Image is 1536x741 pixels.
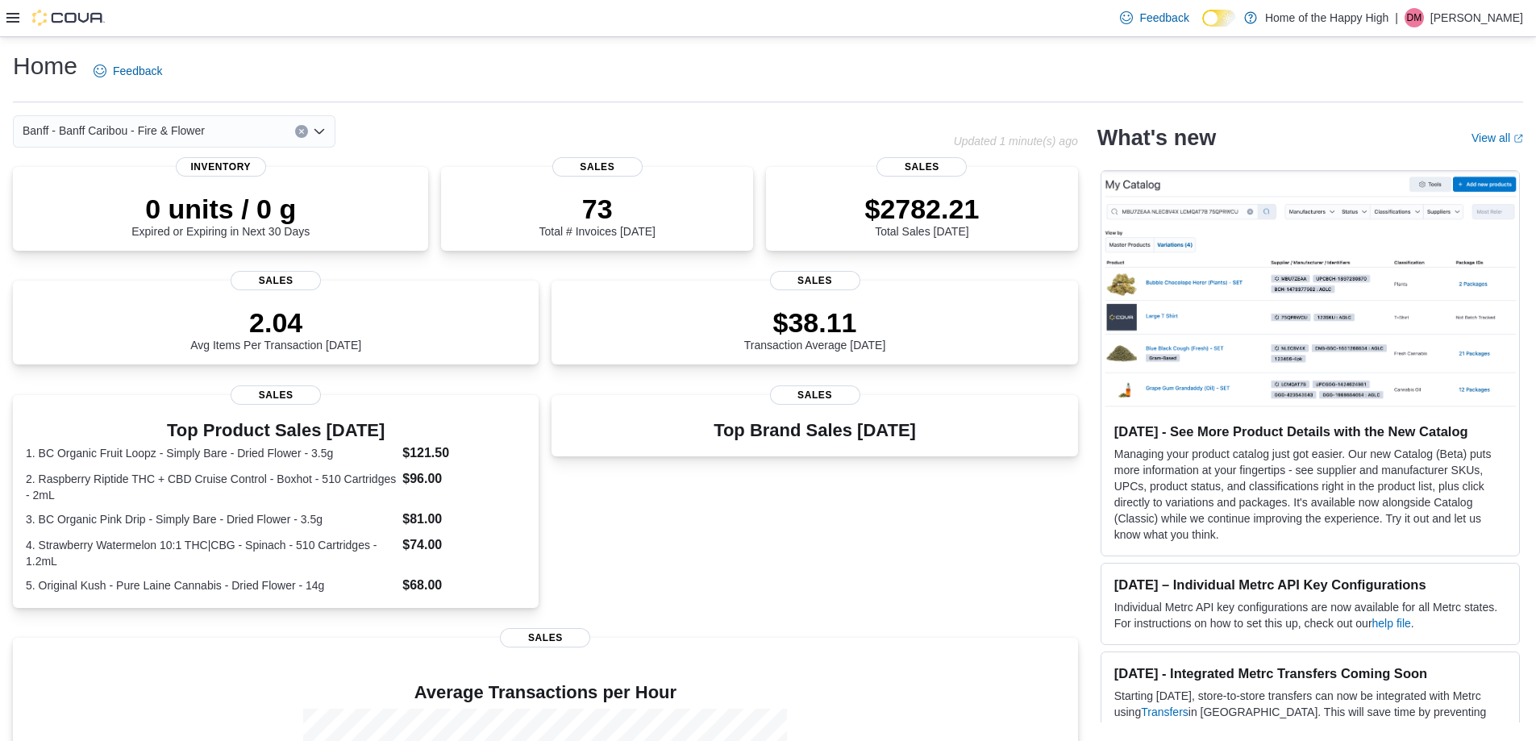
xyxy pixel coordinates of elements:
input: Dark Mode [1202,10,1236,27]
dd: $96.00 [402,469,526,489]
p: Home of the Happy High [1265,8,1388,27]
h4: Average Transactions per Hour [26,683,1065,702]
h3: [DATE] - See More Product Details with the New Catalog [1114,423,1506,439]
p: 2.04 [190,306,361,339]
p: Updated 1 minute(s) ago [954,135,1078,148]
a: Feedback [87,55,169,87]
p: 73 [539,193,656,225]
dt: 5. Original Kush - Pure Laine Cannabis - Dried Flower - 14g [26,577,396,593]
h2: What's new [1097,125,1216,151]
dt: 4. Strawberry Watermelon 10:1 THC|CBG - Spinach - 510 Cartridges - 1.2mL [26,537,396,569]
p: $2782.21 [864,193,979,225]
svg: External link [1513,134,1523,144]
h3: [DATE] - Integrated Metrc Transfers Coming Soon [1114,665,1506,681]
button: Clear input [295,125,308,138]
p: Individual Metrc API key configurations are now available for all Metrc states. For instructions ... [1114,599,1506,631]
dt: 3. BC Organic Pink Drip - Simply Bare - Dried Flower - 3.5g [26,511,396,527]
p: Managing your product catalog just got easier. Our new Catalog (Beta) puts more information at yo... [1114,446,1506,543]
dd: $121.50 [402,443,526,463]
h3: [DATE] – Individual Metrc API Key Configurations [1114,577,1506,593]
span: Feedback [113,63,162,79]
span: Banff - Banff Caribou - Fire & Flower [23,121,205,140]
button: Open list of options [313,125,326,138]
h3: Top Product Sales [DATE] [26,421,526,440]
a: Feedback [1113,2,1195,34]
a: Transfers [1141,706,1188,718]
a: help file [1372,617,1411,630]
dt: 2. Raspberry Riptide THC + CBD Cruise Control - Boxhot - 510 Cartridges - 2mL [26,471,396,503]
p: [PERSON_NAME] [1430,8,1523,27]
div: Total Sales [DATE] [864,193,979,238]
span: Sales [231,271,321,290]
dd: $74.00 [402,535,526,555]
div: Transaction Average [DATE] [744,306,886,352]
span: Sales [770,385,860,405]
h3: Top Brand Sales [DATE] [714,421,916,440]
dd: $68.00 [402,576,526,595]
span: Sales [770,271,860,290]
span: Feedback [1139,10,1188,26]
span: Inventory [176,157,266,177]
div: Devan Malloy [1405,8,1424,27]
p: | [1395,8,1398,27]
img: Cova [32,10,105,26]
dd: $81.00 [402,510,526,529]
span: Sales [500,628,590,647]
h1: Home [13,50,77,82]
dt: 1. BC Organic Fruit Loopz - Simply Bare - Dried Flower - 3.5g [26,445,396,461]
p: 0 units / 0 g [131,193,310,225]
div: Avg Items Per Transaction [DATE] [190,306,361,352]
div: Total # Invoices [DATE] [539,193,656,238]
div: Expired or Expiring in Next 30 Days [131,193,310,238]
p: $38.11 [744,306,886,339]
a: View allExternal link [1471,131,1523,144]
span: Sales [876,157,967,177]
span: Sales [552,157,643,177]
span: DM [1407,8,1422,27]
span: Sales [231,385,321,405]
